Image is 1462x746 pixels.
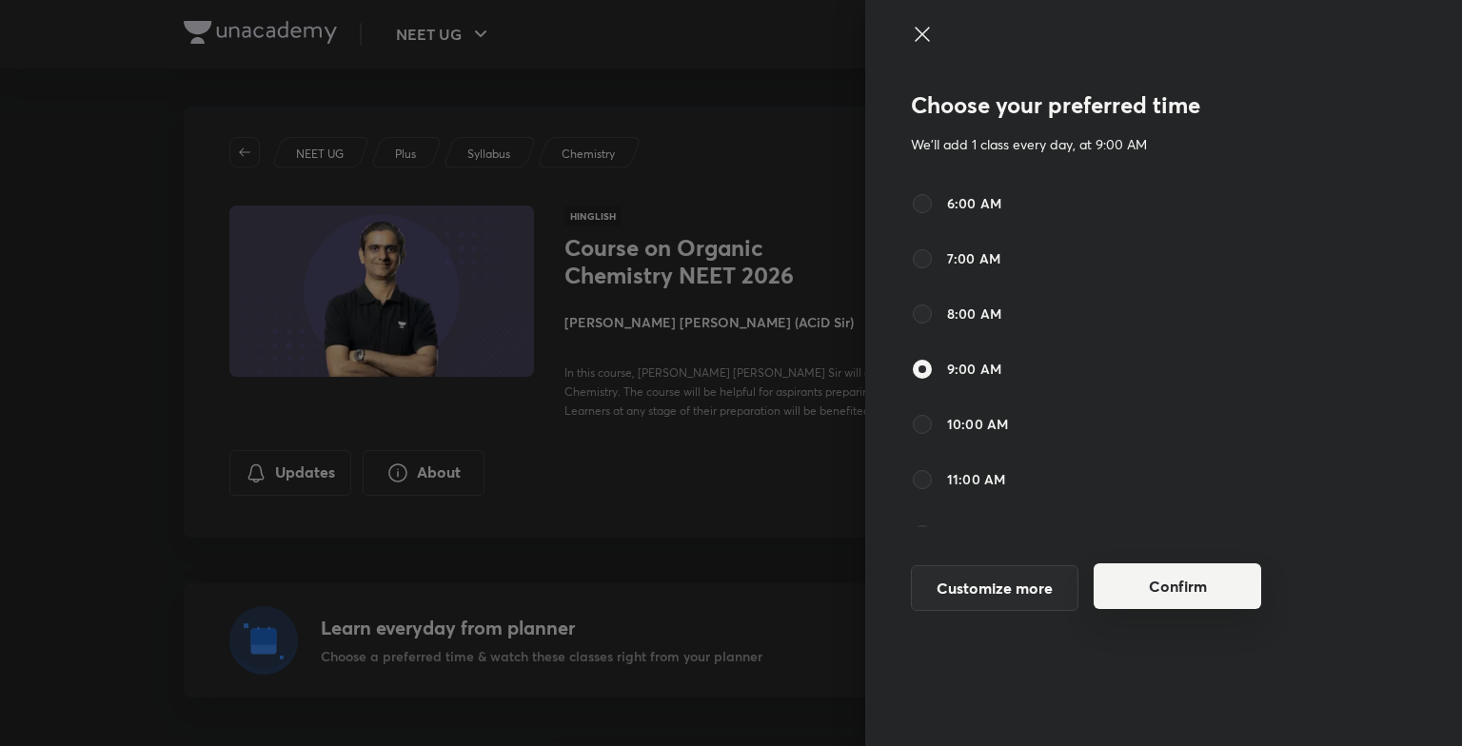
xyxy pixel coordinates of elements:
span: 12:00 PM [947,524,1005,544]
span: 8:00 AM [947,304,1001,324]
span: 9:00 AM [947,359,1001,379]
span: 6:00 AM [947,193,1001,213]
span: 10:00 AM [947,414,1008,434]
button: Confirm [1094,563,1261,609]
h3: Choose your preferred time [911,91,1307,119]
p: We'll add 1 class every day, at 9:00 AM [911,134,1307,154]
button: Customize more [911,565,1078,611]
span: 7:00 AM [947,248,1000,268]
span: 11:00 AM [947,469,1005,489]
